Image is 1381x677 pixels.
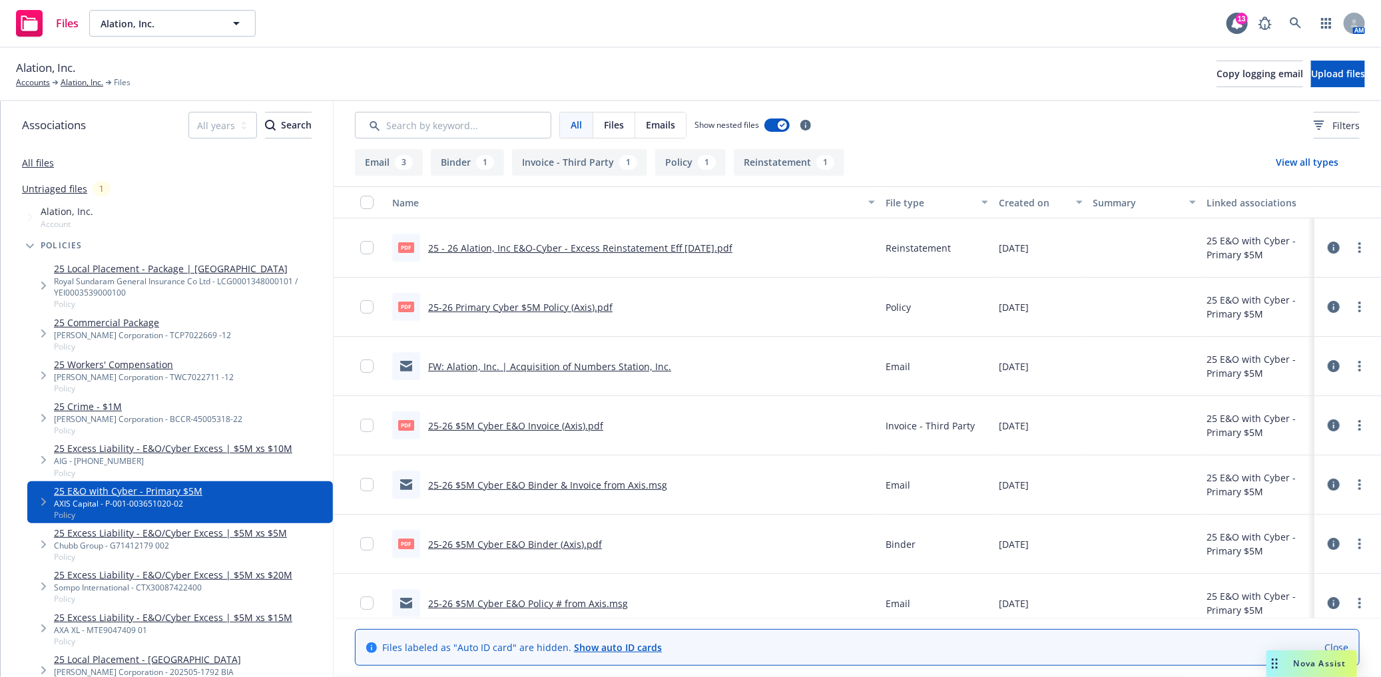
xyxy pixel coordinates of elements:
button: Nova Assist [1266,650,1357,677]
a: 25 Commercial Package [54,316,231,330]
div: [PERSON_NAME] Corporation - TWC7022711 -12 [54,371,234,383]
a: Untriaged files [22,182,87,196]
span: Policies [41,242,83,250]
span: Email [886,359,910,373]
button: Alation, Inc. [89,10,256,37]
a: 25 Local Placement - Package | [GEOGRAPHIC_DATA] [54,262,328,276]
span: pdf [398,539,414,549]
a: Files [11,5,84,42]
div: Linked associations [1207,196,1309,210]
button: Created on [993,186,1088,218]
div: Chubb Group - G71412179 002 [54,540,287,551]
span: Email [886,596,910,610]
div: Royal Sundaram General Insurance Co Ltd - LCG0001348000101 / YEI0003539000100 [54,276,328,298]
button: Summary [1088,186,1201,218]
a: 25 Workers' Compensation [54,357,234,371]
a: more [1352,299,1368,315]
a: Alation, Inc. [61,77,103,89]
span: [DATE] [999,596,1029,610]
span: Policy [54,298,328,310]
a: 25 Crime - $1M [54,399,242,413]
a: more [1352,536,1368,552]
span: Policy [54,509,202,521]
span: Emails [646,118,675,132]
div: Created on [999,196,1068,210]
svg: Search [265,120,276,130]
div: 25 E&O with Cyber - Primary $5M [1207,589,1309,617]
div: [PERSON_NAME] Corporation - TCP7022669 -12 [54,330,231,341]
div: Sompo International - CTX30087422400 [54,582,292,593]
span: Show nested files [694,119,759,130]
input: Toggle Row Selected [360,419,374,432]
div: Summary [1093,196,1181,210]
a: 25-26 $5M Cyber E&O Binder (Axis).pdf [428,538,602,551]
div: 25 E&O with Cyber - Primary $5M [1207,352,1309,380]
span: [DATE] [999,478,1029,492]
span: Policy [54,593,292,604]
a: Show auto ID cards [574,641,662,654]
span: [DATE] [999,300,1029,314]
span: Alation, Inc. [41,204,93,218]
input: Search by keyword... [355,112,551,138]
span: [DATE] [999,419,1029,433]
span: pdf [398,242,414,252]
span: Email [886,478,910,492]
a: Switch app [1313,10,1340,37]
span: Account [41,218,93,230]
div: Name [392,196,860,210]
span: pdf [398,420,414,430]
input: Toggle Row Selected [360,300,374,314]
a: 25 Local Placement - [GEOGRAPHIC_DATA] [54,652,241,666]
a: FW: Alation, Inc. | Acquisition of Numbers Station, Inc. [428,360,671,373]
div: 25 E&O with Cyber - Primary $5M [1207,293,1309,321]
span: Files [604,118,624,132]
div: 1 [93,181,111,196]
a: Report a Bug [1252,10,1278,37]
span: [DATE] [999,359,1029,373]
span: Policy [54,551,287,563]
input: Toggle Row Selected [360,596,374,610]
a: 25 Excess Liability - E&O/Cyber Excess | $5M xs $10M [54,441,292,455]
div: 1 [816,155,834,170]
span: Policy [54,383,234,394]
div: AXA XL - MTE9047409 01 [54,624,292,636]
button: Binder [431,149,504,176]
span: Invoice - Third Party [886,419,975,433]
button: Filters [1314,112,1360,138]
span: Associations [22,116,86,134]
a: more [1352,358,1368,374]
button: View all types [1254,149,1360,176]
span: All [571,118,582,132]
div: File type [886,196,973,210]
div: [PERSON_NAME] Corporation - BCCR-45005318-22 [54,413,242,425]
div: Search [265,113,312,138]
a: 25-26 Primary Cyber $5M Policy (Axis).pdf [428,301,613,314]
button: File type [880,186,993,218]
button: Reinstatement [734,149,844,176]
a: 25-26 $5M Cyber E&O Policy # from Axis.msg [428,597,628,610]
a: 25 Excess Liability - E&O/Cyber Excess | $5M xs $15M [54,610,292,624]
button: Upload files [1311,61,1365,87]
span: Policy [54,341,231,352]
span: Copy logging email [1217,67,1303,80]
span: Upload files [1311,67,1365,80]
a: more [1352,417,1368,433]
span: pdf [398,302,414,312]
button: Linked associations [1201,186,1314,218]
a: more [1352,477,1368,493]
span: Policy [54,425,242,436]
input: Toggle Row Selected [360,241,374,254]
span: Policy [54,636,292,647]
input: Select all [360,196,374,209]
button: Copy logging email [1217,61,1303,87]
a: 25-26 $5M Cyber E&O Invoice (Axis).pdf [428,419,603,432]
span: Filters [1314,118,1360,132]
span: Binder [886,537,916,551]
div: 25 E&O with Cyber - Primary $5M [1207,471,1309,499]
span: Policy [886,300,911,314]
button: SearchSearch [265,112,312,138]
button: Email [355,149,423,176]
a: 25 Excess Liability - E&O/Cyber Excess | $5M xs $20M [54,568,292,582]
div: 1 [698,155,716,170]
span: [DATE] [999,241,1029,255]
